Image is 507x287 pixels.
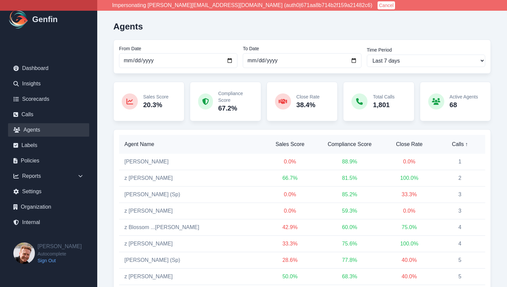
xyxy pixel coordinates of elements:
p: Sales Score [143,93,168,100]
a: Labels [8,139,89,152]
a: z [PERSON_NAME] [124,175,173,181]
span: 28.6 % [282,257,297,263]
span: 0.0 % [284,159,296,164]
p: Close Rate [296,93,320,100]
h2: Agents [113,21,143,31]
td: 3 [435,187,485,203]
img: Logo [8,9,30,30]
span: 42.9 % [282,224,297,230]
p: Total Calls [373,93,395,100]
span: 0.0 % [284,208,296,214]
p: Active Agents [450,93,478,100]
img: Brian Dunagan [13,242,35,264]
span: Compliance Score [321,140,379,148]
span: 0.0 % [403,208,415,214]
span: Autocomplete [38,250,82,257]
a: Sign Out [38,257,82,264]
td: 4 [435,219,485,236]
span: 75.0 % [402,224,417,230]
span: 50.0 % [282,274,297,279]
label: From Date [119,45,237,52]
p: 1,801 [373,100,395,110]
span: Agent Name [124,140,259,148]
td: 2 [435,170,485,187]
span: 59.3 % [342,208,357,214]
a: Internal [8,216,89,229]
span: 100.0 % [400,241,418,246]
span: ↑ [465,140,468,148]
span: 85.2 % [342,192,357,197]
td: 5 [435,252,485,269]
a: z [PERSON_NAME] [124,241,173,246]
label: To Date [243,45,361,52]
span: Close Rate [389,140,429,148]
a: z Blossom ...[PERSON_NAME] [124,224,199,230]
td: 1 [435,154,485,170]
a: Scorecards [8,92,89,106]
td: 5 [435,269,485,285]
button: Cancel [378,1,395,9]
span: 100.0 % [400,175,418,181]
span: 68.3 % [342,274,357,279]
p: 68 [450,100,478,110]
h1: Genfin [32,14,58,25]
a: Organization [8,200,89,214]
span: 66.7 % [282,175,297,181]
p: 20.3% [143,100,168,110]
span: 77.8 % [342,257,357,263]
td: 3 [435,203,485,219]
a: Dashboard [8,62,89,75]
div: Reports [8,169,89,183]
a: Agents [8,123,89,137]
a: Policies [8,154,89,167]
span: 40.0 % [402,257,417,263]
a: [PERSON_NAME] (Sp) [124,257,180,263]
a: [PERSON_NAME] [124,159,169,164]
span: 60.0 % [342,224,357,230]
span: 88.9 % [342,159,357,164]
span: 0.0 % [284,192,296,197]
a: Calls [8,108,89,121]
label: Time Period [367,47,485,53]
span: 75.6 % [342,241,357,246]
span: 40.0 % [402,274,417,279]
p: Compliance Score [218,90,253,103]
p: 67.2% [218,103,253,113]
a: [PERSON_NAME] (Sp) [124,192,180,197]
span: 0.0 % [403,159,415,164]
span: 33.3 % [402,192,417,197]
a: Settings [8,185,89,198]
h2: [PERSON_NAME] [38,242,82,250]
a: z [PERSON_NAME] [124,274,173,279]
span: Sales Score [270,140,310,148]
a: Insights [8,77,89,90]
p: 38.4% [296,100,320,110]
td: 4 [435,236,485,252]
span: Calls [440,140,480,148]
a: z [PERSON_NAME] [124,208,173,214]
span: 81.5 % [342,175,357,181]
span: 33.3 % [282,241,297,246]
